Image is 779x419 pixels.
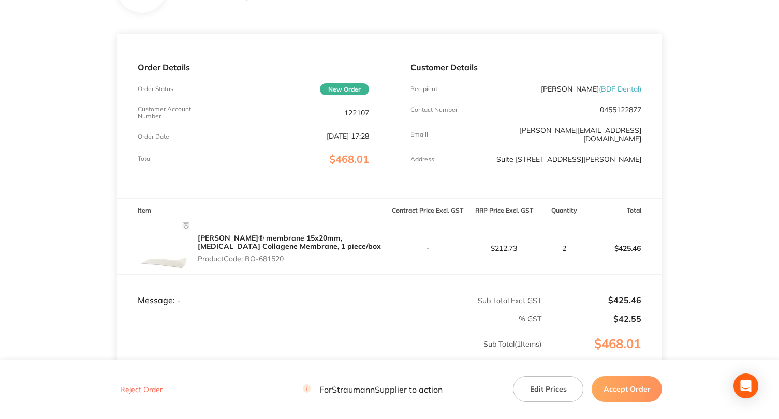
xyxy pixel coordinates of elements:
p: $42.55 [542,314,641,323]
p: Sub Total ( 1 Items) [117,340,542,369]
p: Suite [STREET_ADDRESS][PERSON_NAME] [496,155,641,163]
p: 0455122877 [600,106,641,114]
button: Edit Prices [513,376,583,402]
p: Recipient [410,85,437,93]
td: Message: - [117,275,390,306]
th: Quantity [542,198,585,222]
button: Accept Order [592,376,662,402]
p: $212.73 [466,244,541,252]
p: Customer Account Number [138,106,215,120]
button: Reject Order [117,385,166,394]
th: Contract Price Excl. GST [390,198,466,222]
th: RRP Price Excl. GST [466,198,542,222]
p: For Straumann Supplier to action [303,384,443,394]
a: [PERSON_NAME][EMAIL_ADDRESS][DOMAIN_NAME] [520,126,641,143]
img: czJoZHg5bw [138,222,189,274]
p: - [390,244,465,252]
a: [PERSON_NAME]® membrane 15x20mm, [MEDICAL_DATA] Collagene Membrane, 1 piece/box [198,233,381,251]
p: Order Status [138,85,173,93]
p: [DATE] 17:28 [327,132,369,140]
div: Open Intercom Messenger [733,373,758,398]
p: $425.46 [542,295,641,305]
p: Order Details [138,63,369,72]
span: New Order [320,83,369,95]
p: Emaill [410,131,428,138]
th: Total [586,198,663,222]
p: Customer Details [410,63,642,72]
p: Order Date [138,133,169,140]
p: Product Code: BO-681520 [198,255,390,263]
p: Sub Total Excl. GST [390,296,542,305]
span: $468.01 [329,153,369,166]
span: ( BDF Dental ) [599,84,641,94]
p: % GST [117,315,542,323]
p: $468.01 [542,337,662,372]
th: Item [117,198,390,222]
p: Total [138,155,152,162]
p: Address [410,156,434,163]
p: 122107 [344,109,369,117]
p: [PERSON_NAME] [541,85,641,93]
p: Contact Number [410,106,458,113]
p: $425.46 [586,236,662,261]
p: 2 [542,244,585,252]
